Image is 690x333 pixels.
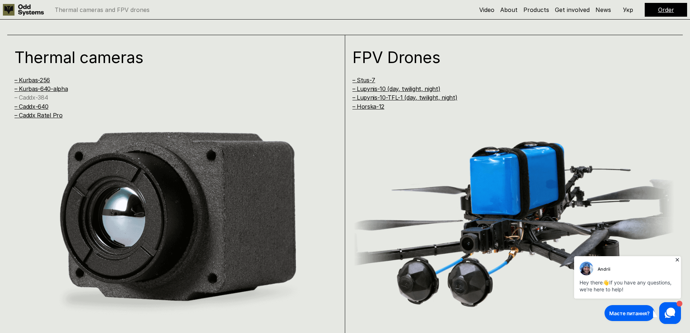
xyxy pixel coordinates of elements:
[352,76,375,84] a: – Stus-7
[14,85,68,92] a: – Kurbas-640-alpha
[14,112,63,119] a: – Caddx Ratel Pro
[14,94,48,101] a: – Caddx-384
[595,6,611,13] a: News
[658,6,674,13] a: Order
[555,6,590,13] a: Get involved
[352,49,656,65] h1: FPV Drones
[523,6,549,13] a: Products
[352,85,440,92] a: – Lupynis-10 (day, twilight, night)
[14,49,318,65] h1: Thermal cameras
[55,7,150,13] p: Thermal cameras and FPV drones
[479,6,494,13] a: Video
[352,94,457,101] a: – Lupynis-10-TFL-1 (day, twilight, night)
[14,103,48,110] a: – Caddx-640
[572,254,683,326] iframe: HelpCrunch
[500,6,518,13] a: About
[352,103,384,110] a: – Horska-12
[623,7,633,13] p: Укр
[14,76,50,84] a: – Kurbas-256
